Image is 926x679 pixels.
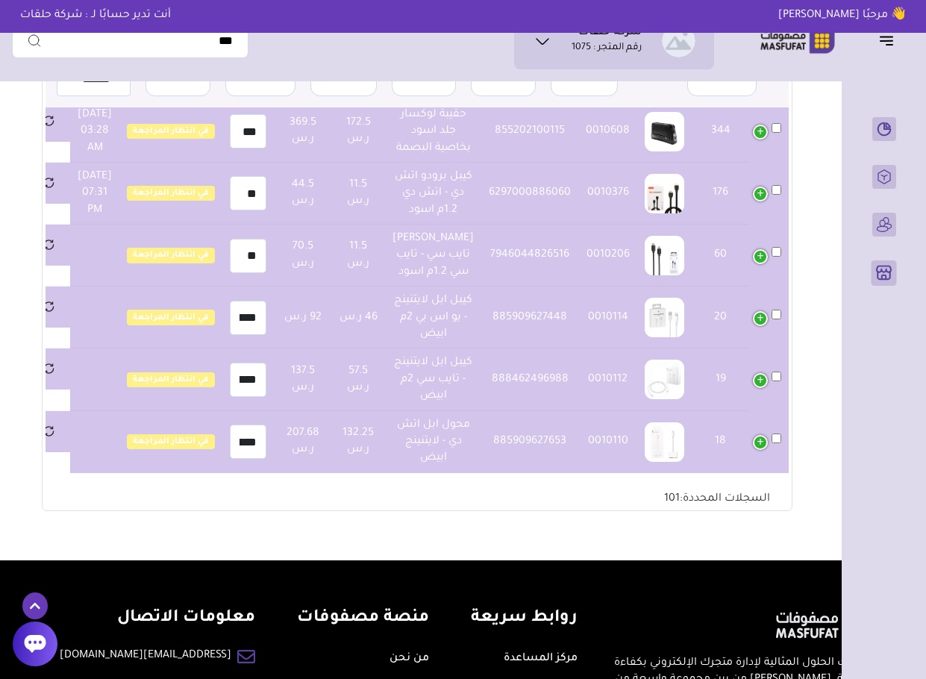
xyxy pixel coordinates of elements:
span: 101 [664,493,680,505]
p: رقم المتجر : 1075 [572,41,642,56]
td: 0010376 [578,163,637,225]
td: 57.5 ر.س [331,348,385,410]
td: 0010112 [578,348,637,410]
td: 46 ر.س [331,287,385,348]
td: 172.5 ر.س [331,101,385,163]
div: السجلات المحددة: [645,482,789,507]
td: 11.5 ر.س [331,225,385,287]
td: 137.5 ر.س [274,348,331,410]
img: 202310101445-irQDVZ5xefhuBjJORP7JvSPyX47KKdOAmXc0R4r5.jpg [645,360,684,399]
a: [EMAIL_ADDRESS][DOMAIN_NAME] [60,648,231,664]
span: في انتظار المراجعة [127,248,215,263]
img: Logo [750,26,845,55]
img: 202310101445-SJRcGZdoLaGU037u3uGhFonN4JycGIT3MHBi2rzV.jpg [645,298,684,337]
td: 207.68 ر.س [274,411,331,473]
td: 855202100115 [481,101,578,163]
span: في انتظار المراجعة [127,372,215,387]
td: 0010206 [578,225,637,287]
td: كيبل ابل لايتنينج - يو اس بي 2م ابيض [385,287,481,348]
td: 176 [692,163,749,225]
td: 70.5 ر.س [274,225,331,287]
td: 0010608 [578,101,637,163]
td: [PERSON_NAME] تايب سي - تايب سي 1.2م اسود [385,225,481,287]
span: في انتظار المراجعة [127,310,215,325]
td: [DATE] 03:28 AM [70,101,119,163]
td: 885909627448 [481,287,578,348]
img: 202310101409-ZSyhXvK0ljum0UavzoZxO58wFlKWKHb4gmNJ85Lr.jpg [645,236,684,275]
td: 132.25 ر.س [331,411,385,473]
span: في انتظار المراجعة [127,186,215,201]
td: [DATE] 07:31 PM [70,163,119,225]
td: 6297000886060 [481,163,578,225]
td: حقيبة لوكسار جلد اسود بخاصية البصمة [385,101,481,163]
td: 888462496988 [481,348,578,410]
td: 18 [692,411,749,473]
p: 👋 مرحبًا [PERSON_NAME] [767,7,917,24]
img: 202310101411-0NvIrtuTv3ixadzQxwiRsVPYW63WOfrqlGhry7Cn.jpg [645,174,684,213]
td: كيبل ابل لايتنينج - تايب سي 2م ابيض [385,348,481,410]
h4: روابط سريعة [471,608,578,630]
td: 885909627653 [481,411,578,473]
td: 7946044826516 [481,225,578,287]
td: 344 [692,101,749,163]
td: 20 [692,287,749,348]
td: 44.5 ر.س [274,163,331,225]
img: شركة حلقات [662,24,695,57]
p: أنت تدير حسابًا لـ : شركة حلقات [9,7,182,24]
td: 60 [692,225,749,287]
h4: معلومات الاتصال [60,608,255,630]
td: محول ابل اتش دي - لايتنينج ابيض [385,411,481,473]
td: 369.5 ر.س [274,101,331,163]
img: 202310101444-M5MBrnJxv9RCBdJrIZHaxlQUCUYDq2r3x29gicKk.jpg [645,422,684,462]
h1: شركة حلقات [578,26,642,41]
td: 0010114 [578,287,637,348]
td: 0010110 [578,411,637,473]
td: 11.5 ر.س [331,163,385,225]
a: من نحن [390,653,429,665]
td: 19 [692,348,749,410]
img: 202310101411-HmL0q4aJUjBF2PdGaVmfivOKo0hE1YttGupVTqME.jpg [645,112,684,151]
span: في انتظار المراجعة [127,124,215,139]
span: في انتظار المراجعة [127,434,215,449]
h4: منصة مصفوفات [297,608,429,630]
td: 92 ر.س [274,287,331,348]
td: كيبل برودو اتش دي - اتش دي 1.2م اسود [385,163,481,225]
a: مركز المساعدة [504,653,578,665]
